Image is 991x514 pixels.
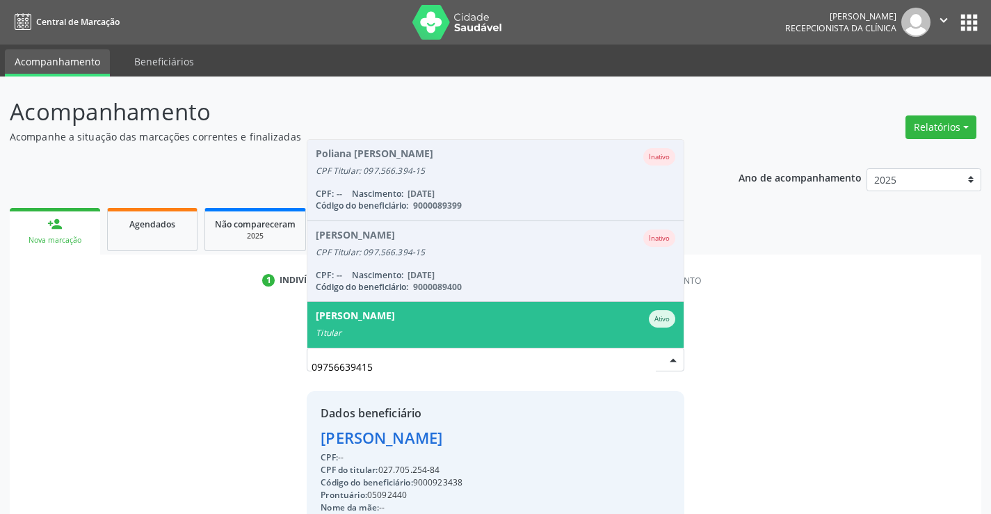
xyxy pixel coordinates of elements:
[901,8,930,37] img: img
[930,8,957,37] button: 
[321,464,658,476] div: 027.705.254-84
[957,10,981,35] button: apps
[321,405,658,421] div: Dados beneficiário
[262,274,275,287] div: 1
[10,95,690,129] p: Acompanhamento
[316,310,395,328] div: [PERSON_NAME]
[215,231,296,241] div: 2025
[321,489,367,501] span: Prontuário:
[19,235,90,246] div: Nova marcação
[321,501,379,513] span: Nome da mãe:
[129,218,175,230] span: Agendados
[739,168,862,186] p: Ano de acompanhamento
[124,49,204,74] a: Beneficiários
[321,464,378,476] span: CPF do titular:
[321,426,658,449] div: [PERSON_NAME]
[312,353,655,380] input: Busque por nome, código ou CPF
[321,476,658,489] div: 9000923438
[316,328,675,339] div: Titular
[785,10,896,22] div: [PERSON_NAME]
[321,451,338,463] span: CPF:
[654,314,670,323] small: Ativo
[905,115,976,139] button: Relatórios
[321,501,658,514] div: --
[321,476,412,488] span: Código do beneficiário:
[785,22,896,34] span: Recepcionista da clínica
[10,10,120,33] a: Central de Marcação
[280,274,326,287] div: Indivíduo
[321,451,658,464] div: --
[5,49,110,77] a: Acompanhamento
[47,216,63,232] div: person_add
[215,218,296,230] span: Não compareceram
[10,129,690,144] p: Acompanhe a situação das marcações correntes e finalizadas
[36,16,120,28] span: Central de Marcação
[936,13,951,28] i: 
[321,489,658,501] div: 05092440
